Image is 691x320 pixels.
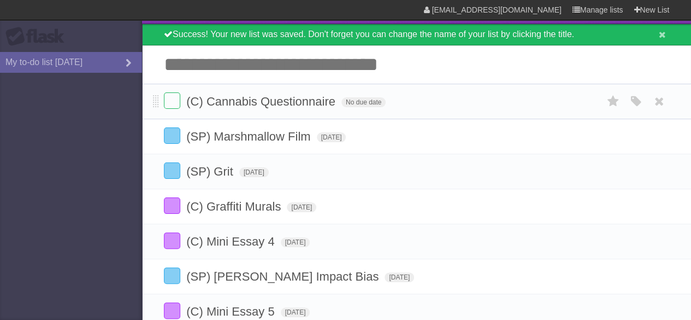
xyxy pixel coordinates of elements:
span: [DATE] [385,272,414,282]
span: [DATE] [281,237,310,247]
span: [DATE] [317,132,346,142]
span: [DATE] [239,167,269,177]
label: Done [164,127,180,144]
span: (SP) Grit [186,165,236,178]
span: (C) Cannabis Questionnaire [186,95,338,108]
label: Done [164,197,180,214]
span: [DATE] [281,307,310,317]
span: (SP) [PERSON_NAME] Impact Bias [186,270,381,283]
span: (C) Mini Essay 5 [186,305,277,318]
div: Flask [5,27,71,46]
label: Done [164,92,180,109]
span: [DATE] [287,202,316,212]
label: Done [164,302,180,319]
label: Done [164,232,180,249]
label: Done [164,267,180,284]
span: (SP) Marshmallow Film [186,130,313,143]
label: Done [164,162,180,179]
span: (C) Graffiti Murals [186,200,284,213]
span: (C) Mini Essay 4 [186,235,277,248]
div: Success! Your new list was saved. Don't forget you can change the name of your list by clicking t... [142,24,691,45]
span: No due date [341,97,386,107]
label: Star task [603,92,623,110]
